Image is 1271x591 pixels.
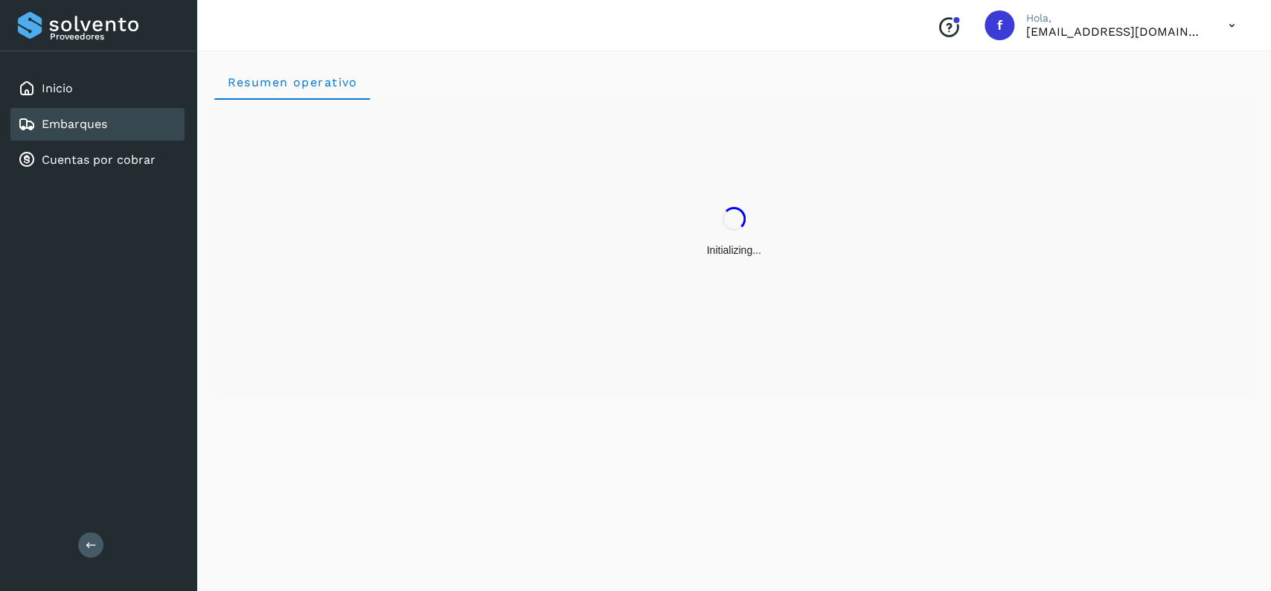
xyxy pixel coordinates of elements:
[42,81,73,95] a: Inicio
[42,117,107,131] a: Embarques
[10,72,185,105] div: Inicio
[50,31,179,42] p: Proveedores
[226,75,358,89] span: Resumen operativo
[42,153,156,167] a: Cuentas por cobrar
[1026,12,1205,25] p: Hola,
[1026,25,1205,39] p: facturacion@expresssanjavier.com
[10,108,185,141] div: Embarques
[10,144,185,176] div: Cuentas por cobrar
